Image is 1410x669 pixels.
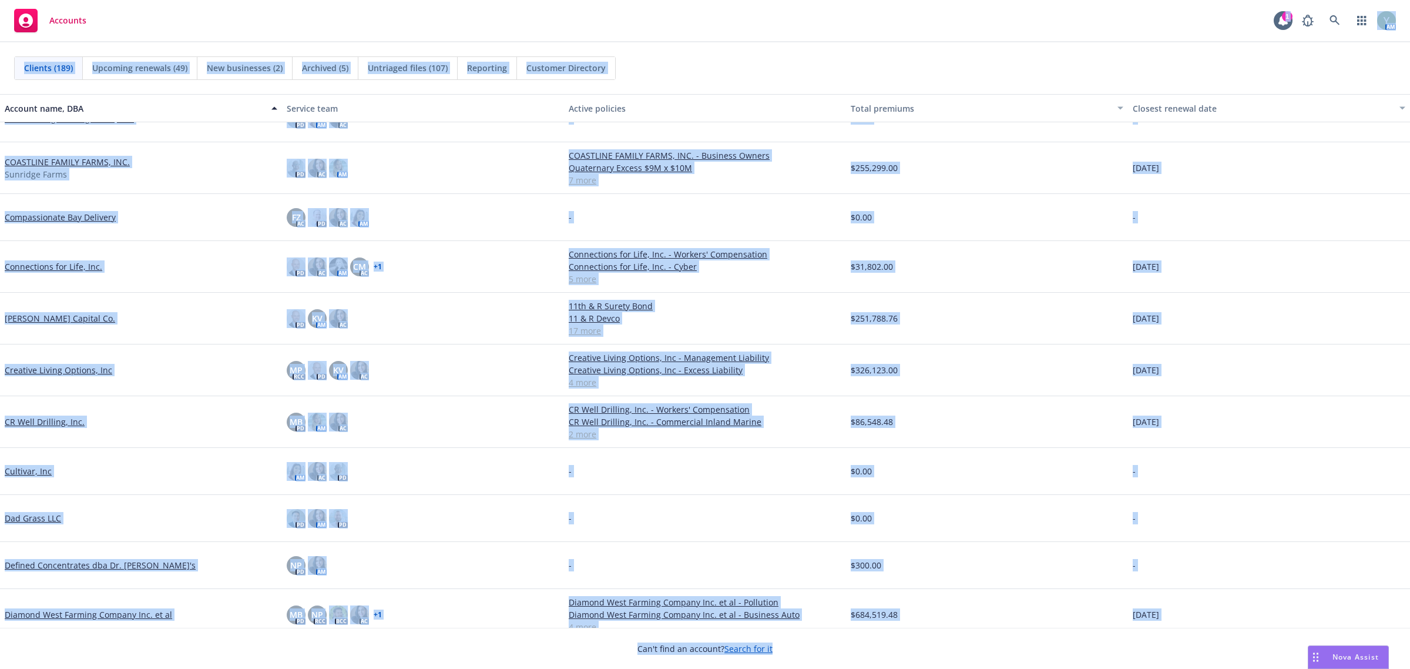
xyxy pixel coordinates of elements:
span: $684,519.48 [851,608,898,621]
img: photo [287,462,305,481]
a: Accounts [9,4,91,37]
span: [DATE] [1133,312,1159,325]
a: Creative Living Options, Inc - Management Liability [569,352,841,364]
div: Drag to move [1308,646,1323,668]
img: photo [329,208,348,227]
a: Connections for Life, Inc. - Cyber [569,260,841,273]
a: Cultivar, Inc [5,465,52,477]
span: [DATE] [1133,416,1159,428]
a: 5 more [569,273,841,285]
span: - [569,559,572,571]
a: Report a Bug [1296,9,1320,32]
a: Switch app [1350,9,1374,32]
img: photo [308,509,327,528]
span: [DATE] [1133,364,1159,376]
img: photo [308,361,327,380]
a: + 1 [374,263,382,270]
div: Closest renewal date [1133,102,1392,115]
div: Service team [287,102,559,115]
div: Active policies [569,102,841,115]
div: Account name, DBA [5,102,264,115]
span: Customer Directory [526,62,606,74]
div: 1 [1282,11,1292,22]
span: Nova Assist [1332,652,1379,662]
span: [DATE] [1133,260,1159,273]
span: [DATE] [1133,608,1159,621]
a: Connections for Life, Inc. - Workers' Compensation [569,248,841,260]
a: Creative Living Options, Inc [5,364,112,376]
button: Service team [282,94,564,122]
img: photo [287,257,305,276]
button: Active policies [564,94,846,122]
span: Can't find an account? [637,643,773,655]
span: NP [311,608,323,621]
span: MP [290,364,303,376]
img: photo [287,509,305,528]
button: Closest renewal date [1128,94,1410,122]
a: Connections for Life, Inc. [5,260,102,273]
span: [DATE] [1133,162,1159,174]
img: photo [329,606,348,624]
div: Total premiums [851,102,1110,115]
a: CR Well Drilling, Inc. [5,416,85,428]
img: photo [350,208,369,227]
span: $255,299.00 [851,162,898,174]
a: Search for it [724,643,773,654]
a: 4 more [569,376,841,389]
span: Reporting [467,62,507,74]
a: 17 more [569,325,841,337]
a: CR Well Drilling, Inc. - Workers' Compensation [569,403,841,416]
a: Quaternary Excess $9M x $10M [569,162,841,174]
a: Diamond West Farming Company Inc. et al - Business Auto [569,608,841,621]
img: photo [308,556,327,575]
a: Creative Living Options, Inc - Excess Liability [569,364,841,376]
span: - [1133,512,1136,524]
span: $86,548.48 [851,416,893,428]
a: 2 more [569,428,841,440]
span: - [569,211,572,223]
a: 4 more [569,621,841,633]
span: - [569,465,572,477]
img: photo [350,606,369,624]
a: COASTLINE FAMILY FARMS, INC. [5,156,130,168]
span: NP [290,559,302,571]
img: photo [329,509,348,528]
span: $300.00 [851,559,881,571]
span: Accounts [49,16,86,25]
span: - [1133,465,1136,477]
span: New businesses (2) [207,62,283,74]
img: photo [329,159,348,178]
img: photo [329,309,348,328]
a: 11 & R Devco [569,312,841,325]
img: photo [287,159,305,178]
img: photo [329,257,348,276]
span: $0.00 [851,512,872,524]
a: Defined Concentrates dba Dr. [PERSON_NAME]'s [5,559,196,571]
img: photo [287,309,305,328]
a: [PERSON_NAME] Capital Co. [5,312,115,325]
a: + 1 [374,611,382,618]
img: photo [308,208,327,227]
img: photo [350,361,369,380]
button: Nova Assist [1308,645,1389,669]
a: Compassionate Bay Delivery [5,211,116,223]
span: $326,123.00 [851,364,898,376]
span: Untriaged files (107) [368,62,448,74]
img: photo [308,462,327,481]
span: $31,802.00 [851,260,893,273]
span: Sunridge Farms [5,168,67,180]
span: $0.00 [851,211,872,223]
span: - [569,512,572,524]
button: Total premiums [846,94,1128,122]
span: $251,788.76 [851,312,898,325]
img: photo [308,257,327,276]
a: Diamond West Farming Company Inc. et al - Pollution [569,596,841,608]
img: photo [1377,11,1396,30]
a: COASTLINE FAMILY FARMS, INC. - Business Owners [569,149,841,162]
span: - [1133,211,1136,223]
span: CM [353,260,366,273]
